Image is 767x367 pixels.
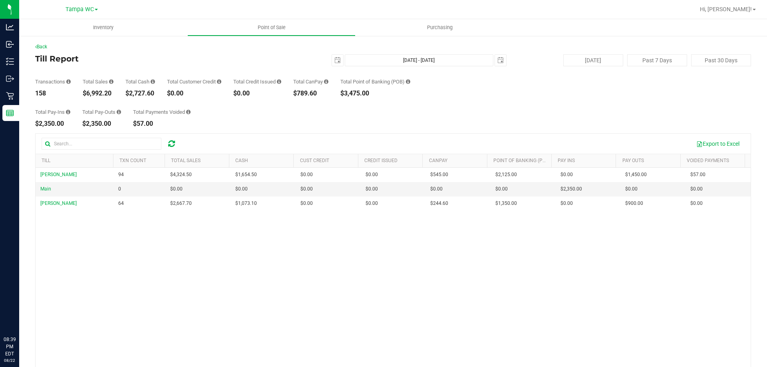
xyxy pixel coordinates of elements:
[66,6,94,13] span: Tampa WC
[119,158,146,163] a: TXN Count
[300,185,313,193] span: $0.00
[40,200,77,206] span: [PERSON_NAME]
[118,171,124,179] span: 94
[233,79,281,84] div: Total Credit Issued
[300,200,313,207] span: $0.00
[495,55,506,66] span: select
[118,185,121,193] span: 0
[6,23,14,31] inline-svg: Analytics
[125,90,155,97] div: $2,727.60
[151,79,155,84] i: Sum of all successful, non-voided cash payment transaction amounts (excluding tips and transactio...
[493,158,550,163] a: Point of Banking (POB)
[35,79,71,84] div: Transactions
[171,158,201,163] a: Total Sales
[560,171,573,179] span: $0.00
[4,357,16,363] p: 08/22
[430,171,448,179] span: $545.00
[691,137,745,151] button: Export to Excel
[19,19,187,36] a: Inventory
[35,121,70,127] div: $2,350.00
[563,54,623,66] button: [DATE]
[167,79,221,84] div: Total Customer Credit
[430,185,443,193] span: $0.00
[40,172,77,177] span: [PERSON_NAME]
[235,185,248,193] span: $0.00
[495,171,517,179] span: $2,125.00
[247,24,296,31] span: Point of Sale
[235,158,248,163] a: Cash
[700,6,752,12] span: Hi, [PERSON_NAME]!
[118,200,124,207] span: 64
[429,158,447,163] a: CanPay
[625,171,647,179] span: $1,450.00
[293,79,328,84] div: Total CanPay
[170,200,192,207] span: $2,667.70
[356,19,524,36] a: Purchasing
[167,90,221,97] div: $0.00
[83,79,113,84] div: Total Sales
[690,200,703,207] span: $0.00
[625,185,638,193] span: $0.00
[6,58,14,65] inline-svg: Inventory
[35,90,71,97] div: 158
[42,138,161,150] input: Search...
[170,171,192,179] span: $4,324.50
[35,109,70,115] div: Total Pay-Ins
[133,121,191,127] div: $57.00
[332,55,343,66] span: select
[125,79,155,84] div: Total Cash
[340,90,410,97] div: $3,475.00
[495,200,517,207] span: $1,350.00
[324,79,328,84] i: Sum of all successful, non-voided payment transaction amounts using CanPay (as well as manual Can...
[627,54,687,66] button: Past 7 Days
[560,200,573,207] span: $0.00
[495,185,508,193] span: $0.00
[687,158,729,163] a: Voided Payments
[235,171,257,179] span: $1,654.50
[42,158,50,163] a: Till
[82,121,121,127] div: $2,350.00
[560,185,582,193] span: $2,350.00
[340,79,410,84] div: Total Point of Banking (POB)
[625,200,643,207] span: $900.00
[6,92,14,100] inline-svg: Retail
[6,109,14,117] inline-svg: Reports
[622,158,644,163] a: Pay Outs
[66,109,70,115] i: Sum of all cash pay-ins added to tills within the date range.
[186,109,191,115] i: Sum of all voided payment transaction amounts (excluding tips and transaction fees) within the da...
[406,79,410,84] i: Sum of the successful, non-voided point-of-banking payment transaction amounts, both via payment ...
[4,336,16,357] p: 08:39 PM EDT
[40,186,51,192] span: Main
[691,54,751,66] button: Past 30 Days
[366,185,378,193] span: $0.00
[35,44,47,50] a: Back
[558,158,575,163] a: Pay Ins
[300,171,313,179] span: $0.00
[366,171,378,179] span: $0.00
[235,200,257,207] span: $1,073.10
[416,24,463,31] span: Purchasing
[83,90,113,97] div: $6,992.20
[6,75,14,83] inline-svg: Outbound
[66,79,71,84] i: Count of all successful payment transactions, possibly including voids, refunds, and cash-back fr...
[364,158,397,163] a: Credit Issued
[6,40,14,48] inline-svg: Inbound
[133,109,191,115] div: Total Payments Voided
[187,19,356,36] a: Point of Sale
[366,200,378,207] span: $0.00
[82,109,121,115] div: Total Pay-Outs
[277,79,281,84] i: Sum of all successful refund transaction amounts from purchase returns resulting in account credi...
[690,171,705,179] span: $57.00
[35,54,274,63] h4: Till Report
[109,79,113,84] i: Sum of all successful, non-voided payment transaction amounts (excluding tips and transaction fee...
[300,158,329,163] a: Cust Credit
[8,303,32,327] iframe: Resource center
[117,109,121,115] i: Sum of all cash pay-outs removed from tills within the date range.
[170,185,183,193] span: $0.00
[217,79,221,84] i: Sum of all successful, non-voided payment transaction amounts using account credit as the payment...
[690,185,703,193] span: $0.00
[430,200,448,207] span: $244.60
[82,24,124,31] span: Inventory
[233,90,281,97] div: $0.00
[293,90,328,97] div: $789.60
